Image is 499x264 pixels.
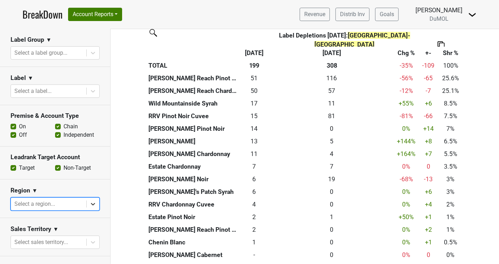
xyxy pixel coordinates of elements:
div: 17 [240,99,268,108]
span: [GEOGRAPHIC_DATA]-[GEOGRAPHIC_DATA] [314,32,410,48]
td: 3% [438,185,464,198]
div: 51 [240,74,268,83]
td: 14 [239,122,270,135]
td: -109 [419,59,438,72]
th: 0 [270,122,394,135]
a: Distrib Inv [335,8,370,21]
td: +50 % [394,211,419,223]
th: [PERSON_NAME] [147,135,239,148]
div: - [240,250,268,259]
th: 0 [270,223,394,236]
td: 0 % [394,198,419,211]
img: Copy to clipboard [438,41,445,49]
h3: Leadrank Target Account [11,154,100,161]
td: 2 [239,223,270,236]
th: [PERSON_NAME] Noir [147,173,239,185]
div: -13 [421,175,436,184]
td: 7 [239,160,270,173]
td: 0.5% [438,236,464,249]
td: -12 % [394,84,419,97]
td: 0 % [394,249,419,261]
label: Chain [64,122,78,131]
td: 7% [438,122,464,135]
td: 0 % [394,122,419,135]
th: [PERSON_NAME] Reach Pinot Noir 1.5L [147,223,239,236]
a: Revenue [300,8,330,21]
td: 0 % [394,160,419,173]
td: -56 % [394,72,419,84]
div: 7 [240,162,268,171]
h3: Region [11,187,30,194]
th: 11.000 [270,97,394,110]
th: 81.000 [270,110,394,122]
label: Target [19,164,35,172]
td: 2% [438,198,464,211]
button: Account Reports [68,8,122,21]
h3: Premise & Account Type [11,112,100,120]
th: 5.333 [270,135,394,148]
td: 5.5% [438,148,464,160]
div: 0 [272,124,392,133]
label: Non-Target [64,164,91,172]
td: 17 [239,97,270,110]
th: RRV Pinot Noir Cuvee [147,110,239,122]
div: 0 [272,250,392,259]
th: 308 [270,59,394,72]
td: -68 % [394,173,419,185]
span: ▼ [32,187,38,195]
th: Chenin Blanc [147,236,239,249]
div: 50 [240,86,268,95]
div: 0 [272,238,392,247]
div: 4 [272,149,392,158]
div: -66 [421,111,436,121]
div: 6 [240,175,268,184]
div: 6 [240,187,268,196]
td: 2 [239,211,270,223]
td: 11 [239,148,270,160]
div: 0 [272,187,392,196]
td: 3% [438,173,464,185]
div: 15 [240,111,268,121]
th: [PERSON_NAME] Reach Chardonnay [147,84,239,97]
th: 0 [270,249,394,261]
th: [PERSON_NAME] Pinot Noir [147,122,239,135]
td: 7.5% [438,110,464,122]
img: filter [147,27,158,38]
td: 6 [239,173,270,185]
th: &nbsp;: activate to sort column ascending [147,47,239,59]
th: 0 [270,198,394,211]
th: Wild Mountainside Syrah [147,97,239,110]
td: 0 % [394,223,419,236]
div: 116 [272,74,392,83]
td: 100% [438,59,464,72]
div: +14 [421,124,436,133]
div: 81 [272,111,392,121]
td: 25.6% [438,72,464,84]
div: 0 [421,250,436,259]
td: 8.5% [438,97,464,110]
div: 1 [240,238,268,247]
td: 1% [438,211,464,223]
label: Independent [64,131,94,139]
div: 0 [272,225,392,234]
td: 13 [239,135,270,148]
td: 51 [239,72,270,84]
img: Dropdown Menu [468,11,477,19]
td: 3.5% [438,160,464,173]
div: 11 [272,99,392,108]
span: ▼ [28,74,33,82]
a: Goals [375,8,399,21]
td: 50 [239,84,270,97]
th: 7.000 [270,160,394,173]
th: 116.333 [270,72,394,84]
th: RRV Chardonnay Cuvee [147,198,239,211]
td: 1 [239,236,270,249]
td: 25.1% [438,84,464,97]
th: [PERSON_NAME] Cabernet [147,249,239,261]
div: 14 [240,124,268,133]
div: -7 [421,86,436,95]
span: ▼ [53,225,59,233]
td: -35 % [394,59,419,72]
th: Chg %: activate to sort column ascending [394,47,419,59]
div: +7 [421,149,436,158]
